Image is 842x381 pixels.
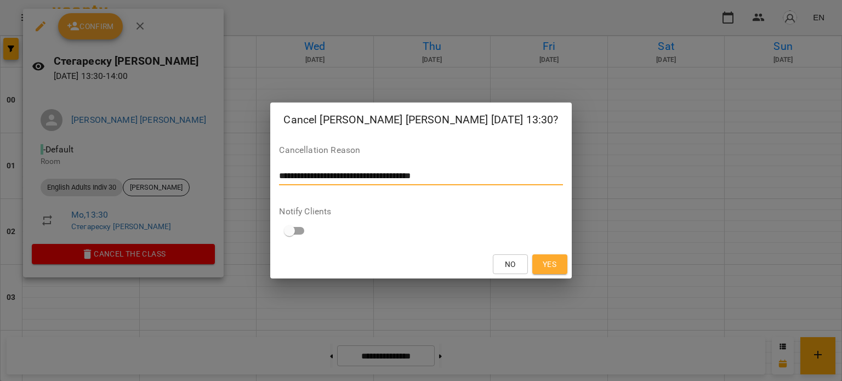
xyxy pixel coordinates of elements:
span: Yes [543,258,556,271]
h2: Cancel [PERSON_NAME] [PERSON_NAME] [DATE] 13:30? [283,111,558,128]
button: Yes [532,254,567,274]
button: No [493,254,528,274]
span: No [505,258,516,271]
label: Notify Clients [279,207,562,216]
label: Cancellation Reason [279,146,562,155]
